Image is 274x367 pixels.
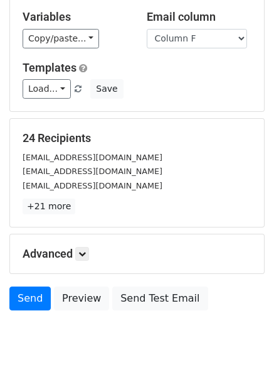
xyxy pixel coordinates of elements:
button: Save [90,79,123,99]
small: [EMAIL_ADDRESS][DOMAIN_NAME] [23,153,162,162]
iframe: Chat Widget [211,307,274,367]
h5: Advanced [23,247,251,261]
a: Copy/paste... [23,29,99,48]
a: +21 more [23,199,75,214]
small: [EMAIL_ADDRESS][DOMAIN_NAME] [23,167,162,176]
h5: Email column [147,10,252,24]
a: Send [9,287,51,310]
h5: 24 Recipients [23,131,251,145]
a: Send Test Email [112,287,208,310]
a: Preview [54,287,109,310]
h5: Variables [23,10,128,24]
a: Load... [23,79,71,99]
a: Templates [23,61,76,74]
small: [EMAIL_ADDRESS][DOMAIN_NAME] [23,181,162,190]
